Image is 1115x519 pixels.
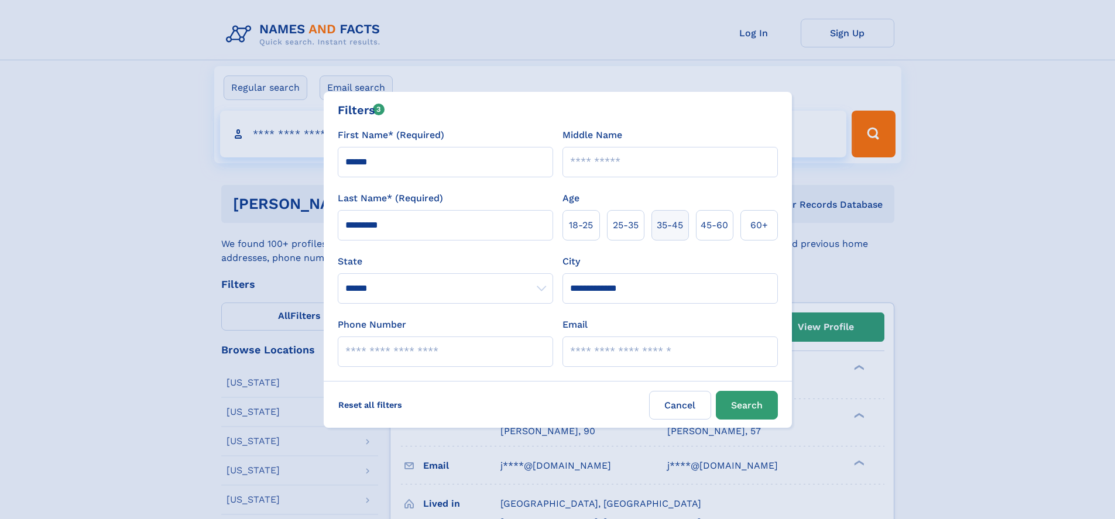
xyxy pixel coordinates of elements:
label: City [562,255,580,269]
div: Filters [338,101,385,119]
label: Last Name* (Required) [338,191,443,205]
span: 45‑60 [701,218,728,232]
span: 60+ [750,218,768,232]
span: 35‑45 [657,218,683,232]
span: 25‑35 [613,218,639,232]
label: Cancel [649,391,711,420]
span: 18‑25 [569,218,593,232]
label: Reset all filters [331,391,410,419]
button: Search [716,391,778,420]
label: Middle Name [562,128,622,142]
label: Phone Number [338,318,406,332]
label: State [338,255,553,269]
label: Email [562,318,588,332]
label: First Name* (Required) [338,128,444,142]
label: Age [562,191,579,205]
